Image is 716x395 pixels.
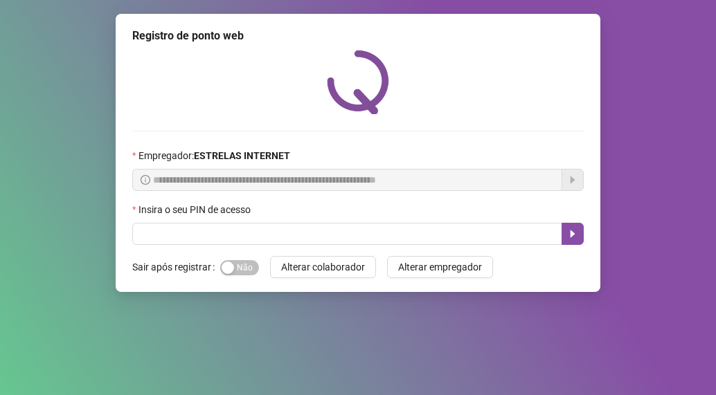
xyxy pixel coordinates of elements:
span: info-circle [141,175,150,185]
label: Insira o seu PIN de acesso [132,202,260,217]
span: Alterar empregador [398,259,482,275]
strong: ESTRELAS INTERNET [194,150,290,161]
span: Alterar colaborador [281,259,365,275]
div: Registro de ponto web [132,28,584,44]
button: Alterar empregador [387,256,493,278]
img: QRPoint [327,50,389,114]
button: Alterar colaborador [270,256,376,278]
span: Empregador : [138,148,290,163]
label: Sair após registrar [132,256,220,278]
span: caret-right [567,228,578,239]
